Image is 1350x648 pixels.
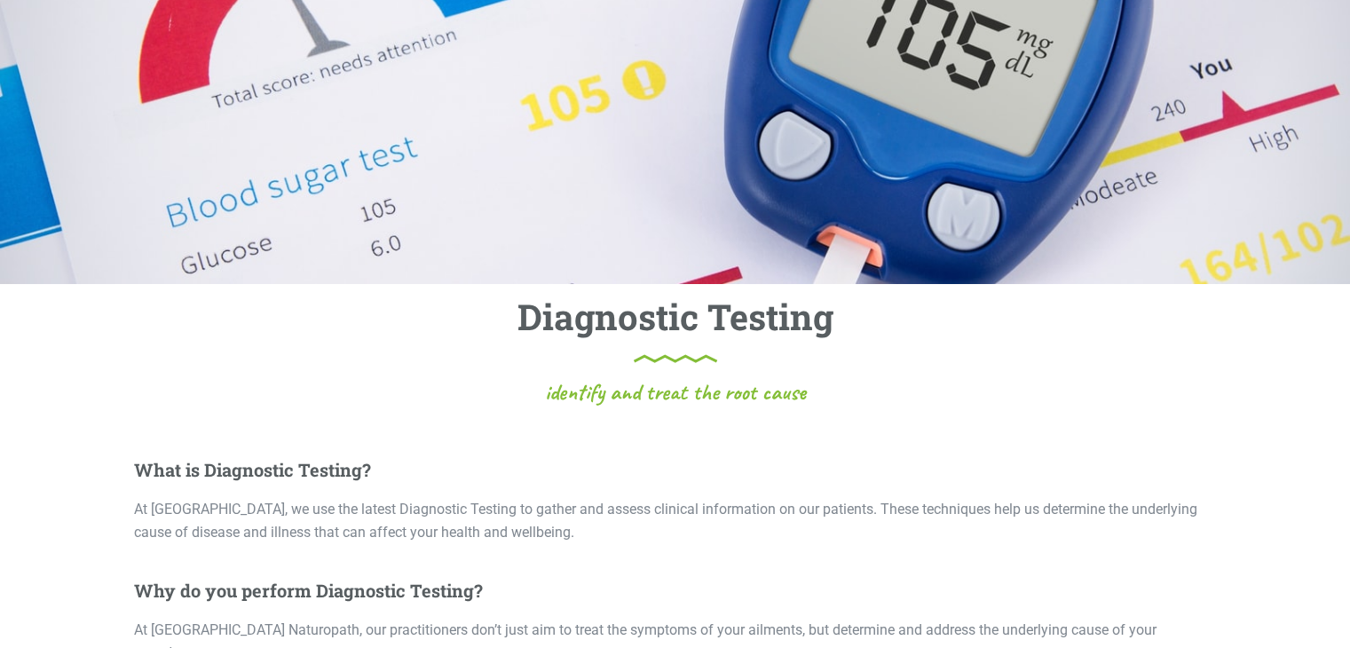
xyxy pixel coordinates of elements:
p: At [GEOGRAPHIC_DATA], we use the latest Diagnostic Testing to gather and assess clinical informat... [134,498,1217,543]
h5: Why do you perform Diagnostic Testing? [134,580,1217,601]
h5: What is Diagnostic Testing? [134,459,1217,480]
span: identify and treat the root cause [545,381,806,404]
h1: Diagnostic Testing [517,293,833,363]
